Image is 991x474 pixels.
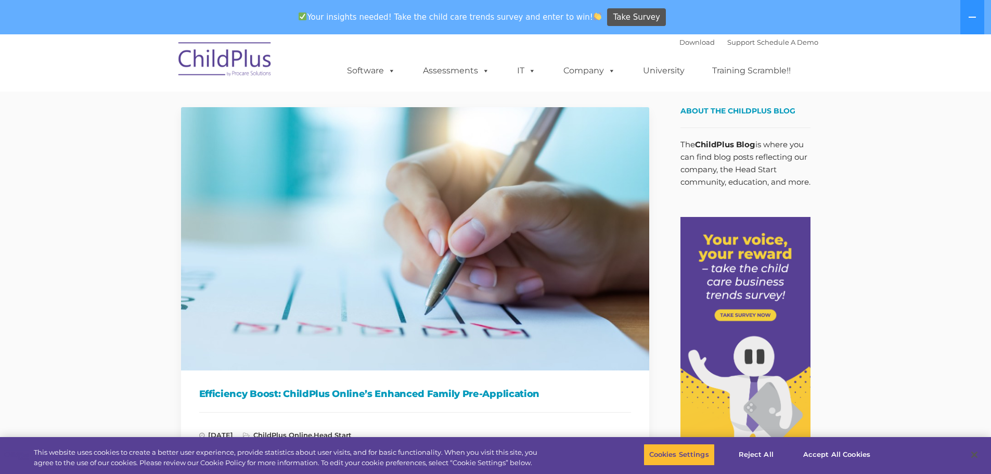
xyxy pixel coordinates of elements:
[797,444,876,466] button: Accept All Cookies
[413,60,500,81] a: Assessments
[963,443,986,466] button: Close
[757,38,818,46] a: Schedule A Demo
[181,107,649,370] img: Efficiency Boost: ChildPlus Online's Enhanced Family Pre-Application Process - Streamlining Appli...
[337,60,406,81] a: Software
[724,444,789,466] button: Reject All
[253,431,312,439] a: ChildPlus Online
[680,138,810,188] p: The is where you can find blog posts reflecting our company, the Head Start community, education,...
[613,8,660,27] span: Take Survey
[294,7,606,27] span: Your insights needed! Take the child care trends survey and enter to win!
[299,12,306,20] img: ✅
[34,447,545,468] div: This website uses cookies to create a better user experience, provide statistics about user visit...
[679,38,715,46] a: Download
[314,431,352,439] a: Head Start
[607,8,666,27] a: Take Survey
[695,139,755,149] strong: ChildPlus Blog
[633,60,695,81] a: University
[594,12,601,20] img: 👏
[199,431,233,439] span: [DATE]
[680,106,795,116] span: About the ChildPlus Blog
[243,431,352,439] span: ,
[643,444,715,466] button: Cookies Settings
[727,38,755,46] a: Support
[173,35,277,87] img: ChildPlus by Procare Solutions
[553,60,626,81] a: Company
[199,386,631,402] h1: Efficiency Boost: ChildPlus Online’s Enhanced Family Pre-Application
[507,60,546,81] a: IT
[702,60,801,81] a: Training Scramble!!
[679,38,818,46] font: |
